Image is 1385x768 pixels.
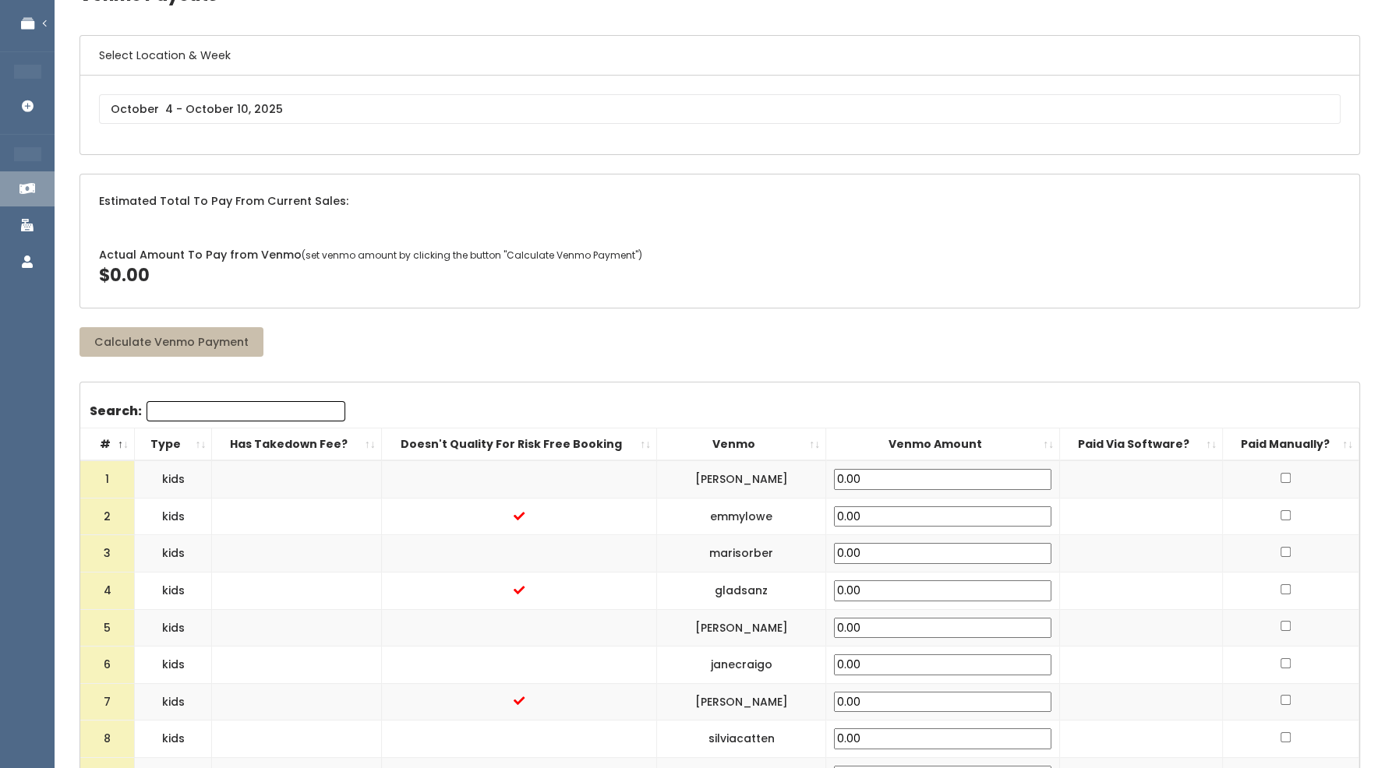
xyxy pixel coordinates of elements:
[80,535,135,572] td: 3
[657,572,826,609] td: gladsanz
[99,263,150,287] span: $0.00
[135,572,212,609] td: kids
[381,428,656,460] th: Doesn't Quality For Risk Free Booking : activate to sort column ascending
[1223,428,1359,460] th: Paid Manually?: activate to sort column ascending
[657,609,826,646] td: [PERSON_NAME]
[135,535,212,572] td: kids
[99,94,1341,124] input: October 4 - October 10, 2025
[90,401,345,421] label: Search:
[80,572,135,609] td: 4
[80,720,135,758] td: 8
[657,720,826,758] td: silviacatten
[80,460,135,498] td: 1
[80,498,135,535] td: 2
[80,228,1359,307] div: Actual Amount To Pay from Venmo
[1060,428,1223,460] th: Paid Via Software?: activate to sort column ascending
[80,646,135,684] td: 6
[80,609,135,646] td: 5
[135,720,212,758] td: kids
[657,428,826,460] th: Venmo: activate to sort column ascending
[135,609,212,646] td: kids
[135,498,212,535] td: kids
[135,646,212,684] td: kids
[80,36,1359,76] h6: Select Location & Week
[147,401,345,421] input: Search:
[80,683,135,720] td: 7
[657,535,826,572] td: marisorber
[80,174,1359,228] div: Estimated Total To Pay From Current Sales:
[826,428,1060,460] th: Venmo Amount: activate to sort column ascending
[657,646,826,684] td: janecraigo
[657,498,826,535] td: emmylowe
[212,428,381,460] th: Has Takedown Fee?: activate to sort column ascending
[302,248,642,262] span: (set venmo amount by clicking the button "Calculate Venmo Payment")
[657,683,826,720] td: [PERSON_NAME]
[135,428,212,460] th: Type: activate to sort column ascending
[79,327,263,357] button: Calculate Venmo Payment
[135,460,212,498] td: kids
[80,428,135,460] th: #: activate to sort column descending
[657,460,826,498] td: [PERSON_NAME]
[135,683,212,720] td: kids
